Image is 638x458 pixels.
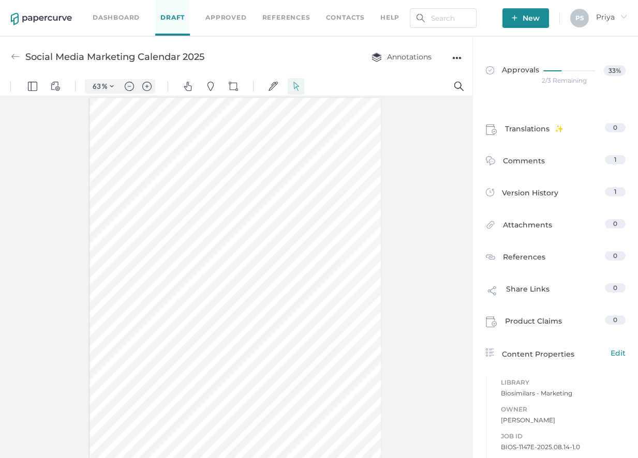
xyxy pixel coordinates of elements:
span: Library [501,377,626,388]
span: 1 [614,188,616,195]
img: attachments-icon.0dd0e375.svg [486,220,495,232]
div: ●●● [452,51,462,65]
a: Approved [205,12,246,23]
img: shapes-icon.svg [229,5,238,14]
img: default-select.svg [291,5,301,14]
button: Select [288,1,304,18]
button: Signatures [265,1,281,18]
span: New [512,8,540,28]
span: Attachments [503,219,552,235]
button: Search [451,1,467,18]
button: Pins [202,1,219,18]
span: References [503,251,545,265]
button: New [502,8,549,28]
img: content-properties-icon.34d20aed.svg [486,348,494,357]
span: 33% [604,65,626,76]
a: Translations0 [486,123,626,139]
span: 0 [613,252,617,259]
a: Comments1 [486,155,626,171]
a: Content PropertiesEdit [486,347,626,360]
span: Edit [611,347,626,359]
a: Approvals33% [480,55,632,95]
a: Version History1 [486,187,626,202]
span: 0 [613,124,617,131]
span: 0 [613,220,617,227]
button: Zoom out [121,2,138,17]
div: Content Properties [486,347,626,360]
input: Set zoom [87,5,102,14]
span: Owner [501,404,626,415]
img: claims-icon.71597b81.svg [486,124,497,135]
img: versions-icon.ee5af6b0.svg [486,188,494,199]
button: Shapes [225,1,242,18]
span: 0 [613,284,617,292]
img: reference-icon.cd0ee6a9.svg [486,252,495,262]
a: Attachments0 [486,219,626,235]
div: Social Media Marketing Calendar 2025 [25,47,204,67]
img: share-link-icon.af96a55c.svg [486,284,498,300]
img: default-plus.svg [142,5,152,14]
img: claims-icon.71597b81.svg [486,316,497,328]
img: approved-grey.341b8de9.svg [486,66,494,74]
img: default-minus.svg [125,5,134,14]
span: [PERSON_NAME] [501,415,626,425]
input: Search Workspace [410,8,477,28]
img: default-sign.svg [269,5,278,14]
span: Priya [596,12,627,22]
img: default-pan.svg [183,5,192,14]
span: BIOS-1147E-2025.08.14-1.0 [501,442,626,452]
img: papercurve-logo-colour.7244d18c.svg [11,13,72,25]
img: comment-icon.4fbda5a2.svg [486,156,495,168]
div: help [380,12,399,23]
span: Approvals [486,65,539,77]
button: Annotations [361,47,442,67]
button: Panel [24,1,41,18]
img: default-pin.svg [206,5,215,14]
img: default-viewcontrols.svg [51,5,60,14]
a: References0 [486,251,626,265]
span: Job ID [501,431,626,442]
img: annotation-layers.cc6d0e6b.svg [372,52,382,62]
a: Share Links0 [486,283,626,303]
a: References [262,12,310,23]
span: Translations [505,123,563,139]
span: 1 [614,156,616,163]
a: Contacts [326,12,365,23]
span: Share Links [506,283,550,303]
span: Biosimilars - Marketing [501,388,626,399]
button: Zoom in [139,2,155,17]
span: Version History [502,187,558,202]
span: P S [575,14,584,22]
span: Product Claims [505,315,562,331]
button: Zoom Controls [103,2,120,17]
span: 0 [613,316,617,324]
span: Annotations [372,52,432,62]
img: plus-white.e19ec114.svg [512,15,517,21]
img: default-magnifying-glass.svg [454,5,464,14]
button: Pan [180,1,196,18]
img: chevron.svg [110,7,114,11]
span: Comments [503,155,545,171]
span: % [102,5,107,13]
img: back-arrow-grey.72011ae3.svg [11,52,20,62]
a: Dashboard [93,12,140,23]
img: search.bf03fe8b.svg [417,14,425,22]
a: Product Claims0 [486,315,626,331]
img: default-leftsidepanel.svg [28,5,37,14]
i: arrow_right [620,13,627,20]
button: View Controls [47,1,64,18]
